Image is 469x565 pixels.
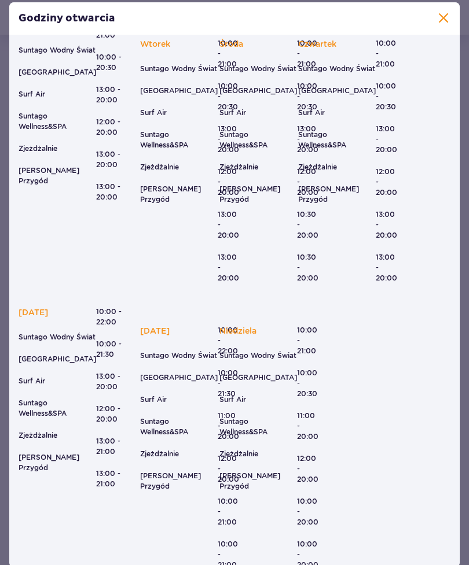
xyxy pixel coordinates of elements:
p: [PERSON_NAME] Przygód [219,184,297,205]
p: Suntago Wellness&SPA [140,130,218,150]
p: 12:00 - 20:00 [218,453,239,485]
p: 10:00 - 20:30 [297,368,318,399]
p: Suntago Wellness&SPA [219,130,297,150]
p: Zjeżdżalnie [219,162,258,172]
p: Godziny otwarcia [19,12,115,25]
p: 12:00 - 20:00 [96,117,134,138]
p: 11:00 - 20:00 [297,411,318,442]
p: 10:00 - 21:30 [96,339,134,360]
p: [PERSON_NAME] Przygód [19,165,96,186]
p: Surf Air [140,394,167,405]
p: 13:00 - 21:00 [96,468,134,489]
p: Zjeżdżalnie [140,449,179,459]
p: [GEOGRAPHIC_DATA] [140,86,218,96]
p: 10:00 - 21:30 [218,368,239,399]
p: 10:00 - 21:00 [297,325,318,356]
p: 12:00 - 20:00 [96,404,134,424]
p: 13:00 - 20:00 [297,124,318,155]
p: Zjeżdżalnie [140,162,179,172]
p: [GEOGRAPHIC_DATA] [219,86,297,96]
p: 13:00 - 20:00 [96,84,134,105]
p: Wtorek [140,38,170,50]
p: 12:00 - 20:00 [297,453,318,485]
p: 10:00 - 21:00 [218,38,239,69]
p: Suntago Wellness&SPA [19,398,96,419]
p: 13:00 - 20:00 [96,182,134,202]
p: 10:00 - 22:00 [218,325,239,356]
p: [DATE] [140,325,170,337]
p: Surf Air [140,108,167,118]
p: [GEOGRAPHIC_DATA] [19,354,96,364]
p: 13:00 - 20:00 [96,371,134,392]
p: 10:00 - 20:00 [297,496,318,527]
p: Surf Air [219,394,246,405]
p: Zjeżdżalnie [19,430,57,441]
p: 10:00 - 20:30 [218,81,239,112]
p: Suntago Wodny Świat [219,64,296,74]
p: [GEOGRAPHIC_DATA] [219,372,297,383]
p: 13:00 - 20:00 [218,252,239,283]
p: 10:00 - 21:00 [218,496,239,527]
p: 10:00 - 22:00 [96,306,134,327]
p: [PERSON_NAME] Przygód [140,184,218,205]
p: 10:00 - 20:30 [297,81,318,112]
p: 13:00 - 20:00 [376,252,397,283]
p: Suntago Wodny Świat [219,350,296,361]
p: [PERSON_NAME] Przygód [298,184,376,205]
p: Suntago Wellness&SPA [19,111,96,132]
p: 10:00 - 21:00 [376,38,397,69]
p: Surf Air [219,108,246,118]
p: 10:00 - 20:30 [96,52,134,73]
p: 10:00 - 20:30 [376,81,397,112]
p: 13:00 - 20:00 [96,149,134,170]
p: Suntago Wellness&SPA [298,130,376,150]
p: Suntago Wellness&SPA [140,416,218,437]
p: [GEOGRAPHIC_DATA] [19,67,96,77]
p: Środa [219,38,243,50]
p: Suntago Wodny Świat [298,64,375,74]
p: Zjeżdżalnie [298,162,337,172]
p: [GEOGRAPHIC_DATA] [298,86,376,96]
p: Suntago Wodny Świat [140,350,217,361]
p: [PERSON_NAME] Przygód [219,471,297,492]
p: [DATE] [19,306,48,318]
p: Suntago Wodny Świat [19,45,96,56]
p: 10:00 - 21:00 [297,38,318,69]
p: 12:00 - 20:00 [218,167,239,198]
p: Zjeżdżalnie [19,143,57,154]
p: 10:30 - 20:00 [297,252,318,283]
p: Suntago Wodny Świat [140,64,217,74]
p: Zjeżdżalnie [219,449,258,459]
p: 11:00 - 20:00 [218,411,239,442]
p: Suntago Wellness&SPA [219,416,297,437]
p: 13:00 - 21:00 [96,436,134,457]
p: 13:00 - 20:00 [376,209,397,241]
p: Niedziela [219,325,257,337]
p: Czwartek [298,38,336,50]
p: 13:00 - 20:00 [376,124,397,155]
p: Surf Air [298,108,325,118]
p: 13:00 - 20:00 [218,209,239,241]
p: Suntago Wodny Świat [19,332,96,342]
p: 13:00 - 20:00 [218,124,239,155]
p: [PERSON_NAME] Przygód [19,452,96,473]
p: Surf Air [19,376,45,386]
p: [GEOGRAPHIC_DATA] [140,372,218,383]
p: 12:00 - 20:00 [297,167,318,198]
p: 10:30 - 20:00 [297,209,318,241]
p: Surf Air [19,89,45,99]
p: [PERSON_NAME] Przygód [140,471,218,492]
p: 12:00 - 20:00 [376,167,397,198]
